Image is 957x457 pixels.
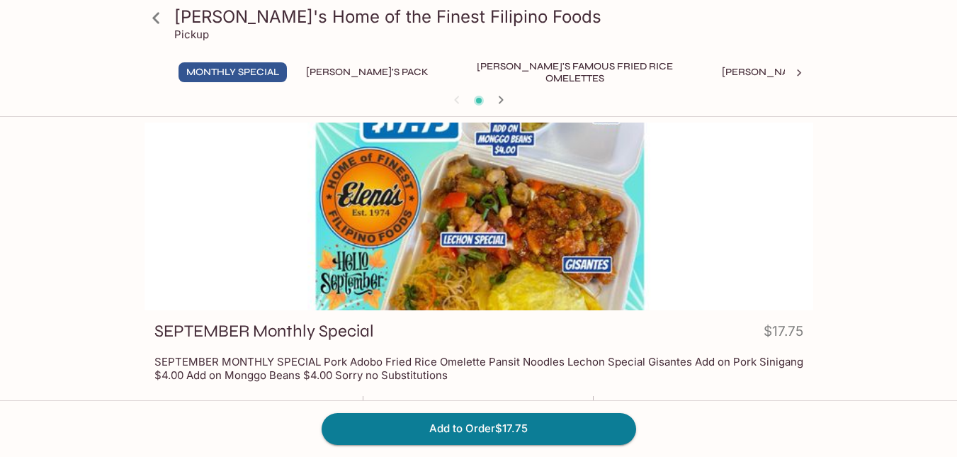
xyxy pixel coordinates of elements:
[179,62,287,82] button: Monthly Special
[322,413,636,444] button: Add to Order$17.75
[174,28,209,41] p: Pickup
[145,123,813,310] div: SEPTEMBER Monthly Special
[448,62,703,82] button: [PERSON_NAME]'s Famous Fried Rice Omelettes
[154,355,803,382] p: SEPTEMBER MONTHLY SPECIAL Pork Adobo Fried Rice Omelette Pansit Noodles Lechon Special Gisantes A...
[154,320,374,342] h3: SEPTEMBER Monthly Special
[764,320,803,348] h4: $17.75
[174,6,808,28] h3: [PERSON_NAME]'s Home of the Finest Filipino Foods
[298,62,436,82] button: [PERSON_NAME]'s Pack
[714,62,895,82] button: [PERSON_NAME]'s Mixed Plates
